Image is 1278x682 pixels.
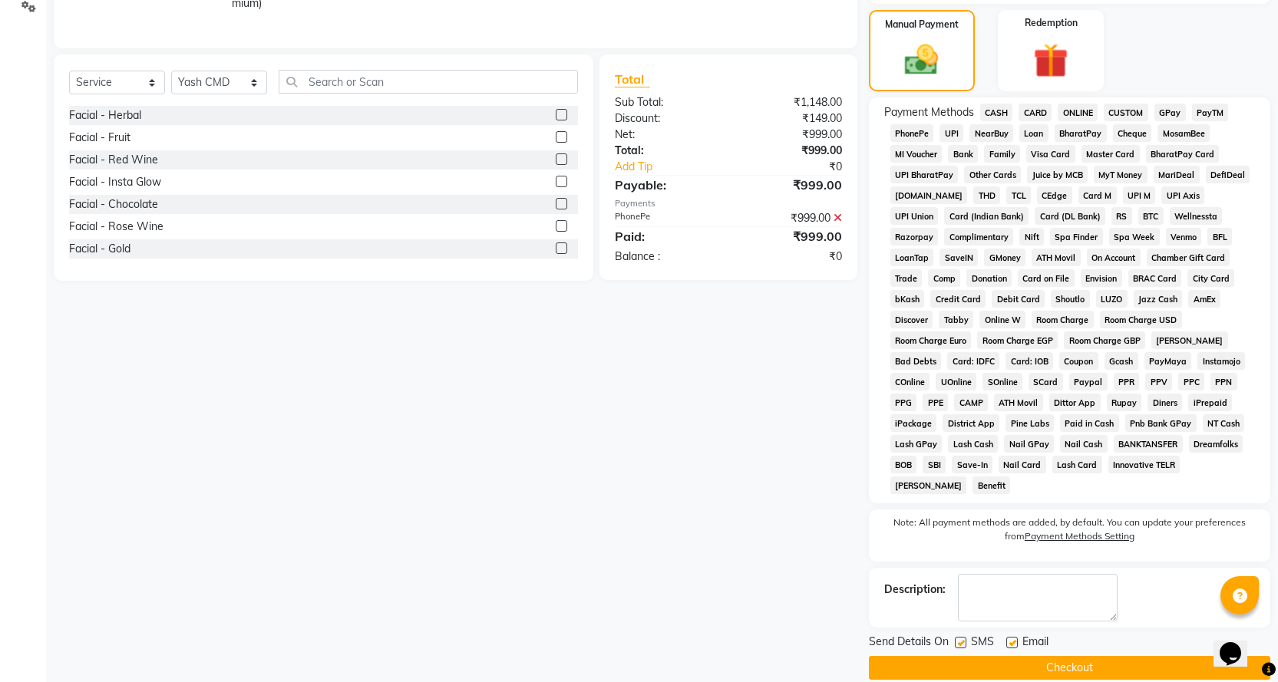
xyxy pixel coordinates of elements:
span: UPI Axis [1161,186,1204,204]
span: SBI [923,456,946,473]
span: Chamber Gift Card [1147,249,1230,266]
span: Lash Card [1052,456,1102,473]
div: ₹1,148.00 [728,94,854,110]
span: Room Charge [1032,311,1094,328]
span: MI Voucher [890,145,943,163]
span: Instamojo [1197,352,1245,370]
span: CUSTOM [1104,104,1148,121]
span: CAMP [954,394,988,411]
span: Razorpay [890,228,939,245]
span: Donation [966,269,1012,287]
span: [DOMAIN_NAME] [890,186,968,204]
span: TCL [1006,186,1031,204]
span: Bank [948,145,978,163]
span: BFL [1207,228,1232,245]
span: Shoutlo [1051,290,1090,308]
span: LoanTap [890,249,934,266]
span: THD [973,186,1000,204]
span: Paid in Cash [1060,414,1119,432]
span: Total [615,71,650,87]
span: BharatPay Card [1146,145,1220,163]
span: Nift [1019,228,1044,245]
span: PPG [890,394,917,411]
span: UOnline [936,373,976,390]
span: Card (Indian Bank) [944,207,1029,225]
span: Spa Week [1109,228,1160,245]
div: Description: [884,582,946,598]
img: _gift.svg [1022,39,1079,82]
span: GPay [1154,104,1186,121]
span: CEdge [1037,186,1072,204]
span: PPE [923,394,948,411]
div: ₹999.00 [728,227,854,245]
span: MariDeal [1154,166,1200,183]
div: ₹999.00 [728,176,854,194]
div: ₹0 [749,159,854,175]
span: Comp [928,269,960,287]
label: Redemption [1025,16,1078,30]
span: Card M [1078,186,1117,204]
span: BTC [1138,207,1164,225]
span: On Account [1087,249,1141,266]
div: ₹999.00 [728,143,854,159]
span: Visa Card [1026,145,1075,163]
span: Credit Card [930,290,986,308]
div: ₹149.00 [728,110,854,127]
span: Other Cards [964,166,1021,183]
label: Manual Payment [885,18,959,31]
div: Payable: [603,176,728,194]
span: PPC [1178,373,1204,390]
span: Diners [1148,394,1182,411]
span: DefiDeal [1206,166,1250,183]
span: Spa Finder [1050,228,1103,245]
span: Venmo [1166,228,1202,245]
div: Facial - Rose Wine [69,219,163,235]
span: Payment Methods [884,104,974,120]
input: Search or Scan [279,70,578,94]
span: Pine Labs [1006,414,1054,432]
span: LUZO [1096,290,1128,308]
div: Sub Total: [603,94,728,110]
span: Save-In [952,456,992,473]
span: GMoney [984,249,1025,266]
span: Dreamfolks [1189,435,1243,453]
span: ATH Movil [1032,249,1081,266]
div: Total: [603,143,728,159]
div: ₹999.00 [728,127,854,143]
span: [PERSON_NAME] [1151,331,1228,349]
span: Coupon [1059,352,1098,370]
a: Add Tip [603,159,749,175]
div: Paid: [603,227,728,245]
span: Wellnessta [1170,207,1223,225]
span: Family [984,145,1020,163]
span: Room Charge USD [1100,311,1182,328]
div: Facial - Chocolate [69,196,158,213]
span: District App [943,414,999,432]
span: AmEx [1188,290,1220,308]
label: Note: All payment methods are added, by default. You can update your preferences from [884,516,1255,549]
span: SOnline [982,373,1022,390]
span: Card: IOB [1006,352,1053,370]
span: iPackage [890,414,937,432]
span: Card: IDFC [947,352,999,370]
span: bKash [890,290,925,308]
span: Discover [890,311,933,328]
span: SMS [971,634,994,653]
span: COnline [890,373,930,390]
span: MosamBee [1157,124,1210,142]
span: Tabby [939,311,973,328]
div: Facial - Gold [69,241,130,257]
span: Jazz Cash [1134,290,1183,308]
span: Room Charge Euro [890,331,972,349]
span: RS [1111,207,1132,225]
div: Discount: [603,110,728,127]
span: NT Cash [1203,414,1245,432]
span: UPI BharatPay [890,166,959,183]
span: iPrepaid [1188,394,1232,411]
span: PhonePe [890,124,934,142]
span: Room Charge GBP [1064,331,1145,349]
div: ₹0 [728,249,854,265]
span: Envision [1081,269,1122,287]
span: NearBuy [969,124,1013,142]
span: BOB [890,456,917,473]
